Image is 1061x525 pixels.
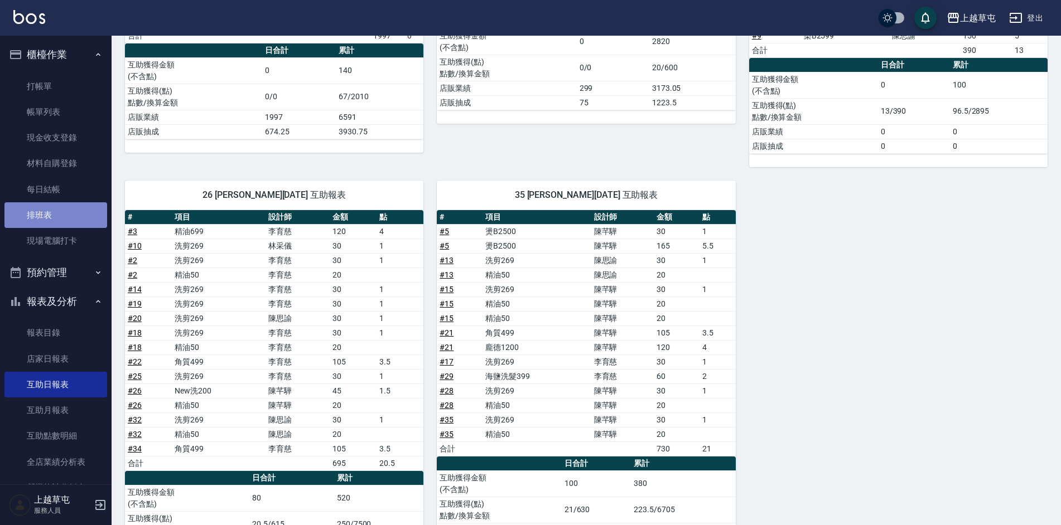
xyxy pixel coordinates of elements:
[330,412,377,427] td: 30
[1005,8,1048,28] button: 登出
[591,398,654,412] td: 陳芊驊
[128,372,142,381] a: #25
[172,398,266,412] td: 精油50
[654,412,700,427] td: 30
[960,28,1012,43] td: 150
[34,494,91,505] h5: 上越草屯
[440,270,454,279] a: #13
[334,471,424,485] th: 累計
[330,398,377,412] td: 20
[950,124,1048,139] td: 0
[700,369,736,383] td: 2
[262,43,336,58] th: 日合計
[4,258,107,287] button: 預約管理
[437,210,483,225] th: #
[172,369,266,383] td: 洗剪269
[266,210,330,225] th: 設計師
[437,14,735,110] table: a dense table
[125,110,262,124] td: 店販業績
[266,383,330,398] td: 陳芊驊
[437,210,735,456] table: a dense table
[483,296,591,311] td: 精油50
[377,412,423,427] td: 1
[649,55,736,81] td: 20/600
[700,224,736,239] td: 1
[4,346,107,372] a: 店家日報表
[336,57,423,84] td: 140
[577,95,649,110] td: 75
[330,311,377,325] td: 30
[404,28,424,43] td: 0
[262,57,336,84] td: 0
[914,7,937,29] button: save
[13,10,45,24] img: Logo
[377,383,423,398] td: 1.5
[266,253,330,268] td: 李育慈
[330,340,377,354] td: 20
[878,124,950,139] td: 0
[125,84,262,110] td: 互助獲得(點) 點數/換算金額
[4,397,107,423] a: 互助月報表
[483,398,591,412] td: 精油50
[483,268,591,282] td: 精油50
[377,296,423,311] td: 1
[330,224,377,239] td: 120
[483,224,591,239] td: 燙B2500
[266,239,330,253] td: 林采儀
[483,282,591,296] td: 洗剪269
[483,325,591,340] td: 角質499
[752,31,761,40] a: #9
[649,81,736,95] td: 3173.05
[700,253,736,268] td: 1
[950,72,1048,98] td: 100
[262,84,336,110] td: 0/0
[749,124,878,139] td: 店販業績
[377,441,423,456] td: 3.5
[440,328,454,337] a: #21
[749,43,801,57] td: 合計
[577,81,649,95] td: 299
[9,494,31,516] img: Person
[128,357,142,366] a: #22
[249,471,334,485] th: 日合計
[330,296,377,311] td: 30
[266,398,330,412] td: 陳芊驊
[591,253,654,268] td: 陳思諭
[377,311,423,325] td: 1
[437,28,576,55] td: 互助獲得金額 (不含點)
[377,456,423,470] td: 20.5
[4,202,107,228] a: 排班表
[591,369,654,383] td: 李育慈
[125,210,172,225] th: #
[700,282,736,296] td: 1
[631,456,735,471] th: 累計
[878,139,950,153] td: 0
[4,423,107,449] a: 互助點數明細
[654,383,700,398] td: 30
[440,401,454,410] a: #28
[878,72,950,98] td: 0
[440,386,454,395] a: #28
[172,412,266,427] td: 洗剪269
[437,55,576,81] td: 互助獲得(點) 點數/換算金額
[4,449,107,475] a: 全店業績分析表
[128,328,142,337] a: #18
[266,268,330,282] td: 李育慈
[334,485,424,511] td: 520
[377,369,423,383] td: 1
[440,299,454,308] a: #15
[125,124,262,139] td: 店販抽成
[591,354,654,369] td: 李育慈
[577,28,649,55] td: 0
[654,239,700,253] td: 165
[128,314,142,323] a: #20
[591,383,654,398] td: 陳芊驊
[266,296,330,311] td: 李育慈
[4,372,107,397] a: 互助日報表
[483,210,591,225] th: 項目
[654,282,700,296] td: 30
[4,475,107,500] a: 營業統計分析表
[700,441,736,456] td: 21
[4,150,107,176] a: 材料自購登錄
[700,412,736,427] td: 1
